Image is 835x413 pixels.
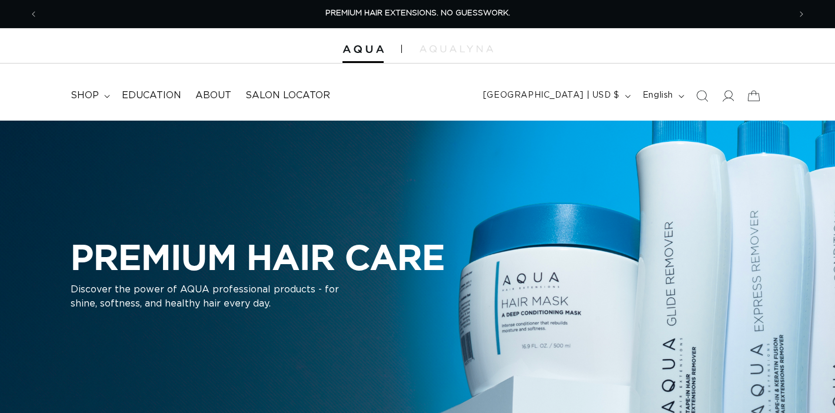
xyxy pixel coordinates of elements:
a: Education [115,82,188,109]
span: PREMIUM HAIR EXTENSIONS. NO GUESSWORK. [325,9,510,17]
span: [GEOGRAPHIC_DATA] | USD $ [483,89,620,102]
span: About [195,89,231,102]
span: English [643,89,673,102]
summary: Search [689,83,715,109]
span: shop [71,89,99,102]
a: Salon Locator [238,82,337,109]
button: English [636,85,689,107]
img: aqualyna.com [420,45,493,52]
p: Discover the power of AQUA professional products - for shine, softness, and healthy hair every day. [71,282,365,311]
button: Next announcement [789,3,814,25]
h2: PREMIUM HAIR CARE [71,237,445,278]
summary: shop [64,82,115,109]
a: About [188,82,238,109]
img: Aqua Hair Extensions [342,45,384,54]
button: Previous announcement [21,3,46,25]
span: Education [122,89,181,102]
span: Salon Locator [245,89,330,102]
button: [GEOGRAPHIC_DATA] | USD $ [476,85,636,107]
